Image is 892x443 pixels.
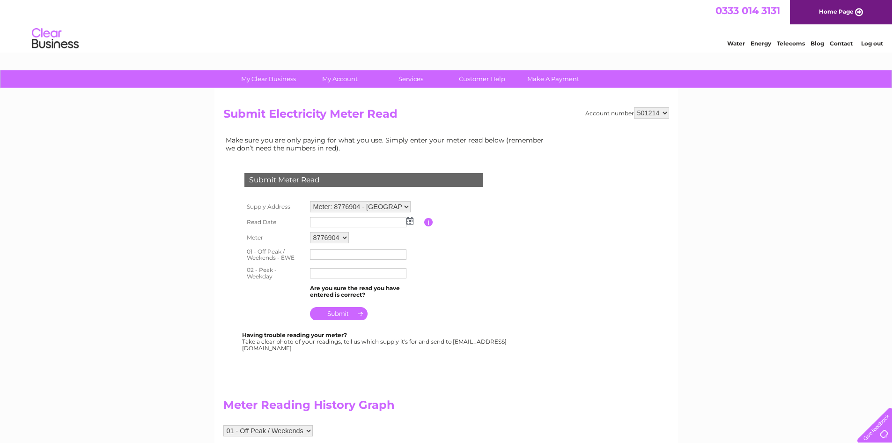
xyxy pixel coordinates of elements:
input: Information [424,218,433,226]
div: Take a clear photo of your readings, tell us which supply it's for and send to [EMAIL_ADDRESS][DO... [242,332,508,351]
img: logo.png [31,24,79,53]
a: My Clear Business [230,70,307,88]
th: 01 - Off Peak / Weekends - EWE [242,246,308,264]
td: Make sure you are only paying for what you use. Simply enter your meter read below (remember we d... [223,134,551,154]
a: Blog [811,40,824,47]
a: Customer Help [443,70,521,88]
a: 0333 014 3131 [715,5,780,16]
td: Are you sure the read you have entered is correct? [308,283,424,300]
a: Water [727,40,745,47]
h2: Submit Electricity Meter Read [223,107,669,125]
input: Submit [310,307,368,320]
th: Supply Address [242,199,308,215]
div: Submit Meter Read [244,173,483,187]
div: Account number [585,107,669,119]
a: Make A Payment [515,70,592,88]
img: ... [406,217,413,225]
th: Meter [242,230,308,246]
a: Telecoms [777,40,805,47]
th: 02 - Peak - Weekday [242,264,308,283]
h2: Meter Reading History Graph [223,398,551,416]
a: My Account [301,70,378,88]
a: Log out [861,40,883,47]
b: Having trouble reading your meter? [242,331,347,338]
a: Contact [830,40,853,47]
th: Read Date [242,215,308,230]
div: Clear Business is a trading name of Verastar Limited (registered in [GEOGRAPHIC_DATA] No. 3667643... [225,5,668,45]
a: Services [372,70,450,88]
a: Energy [751,40,771,47]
